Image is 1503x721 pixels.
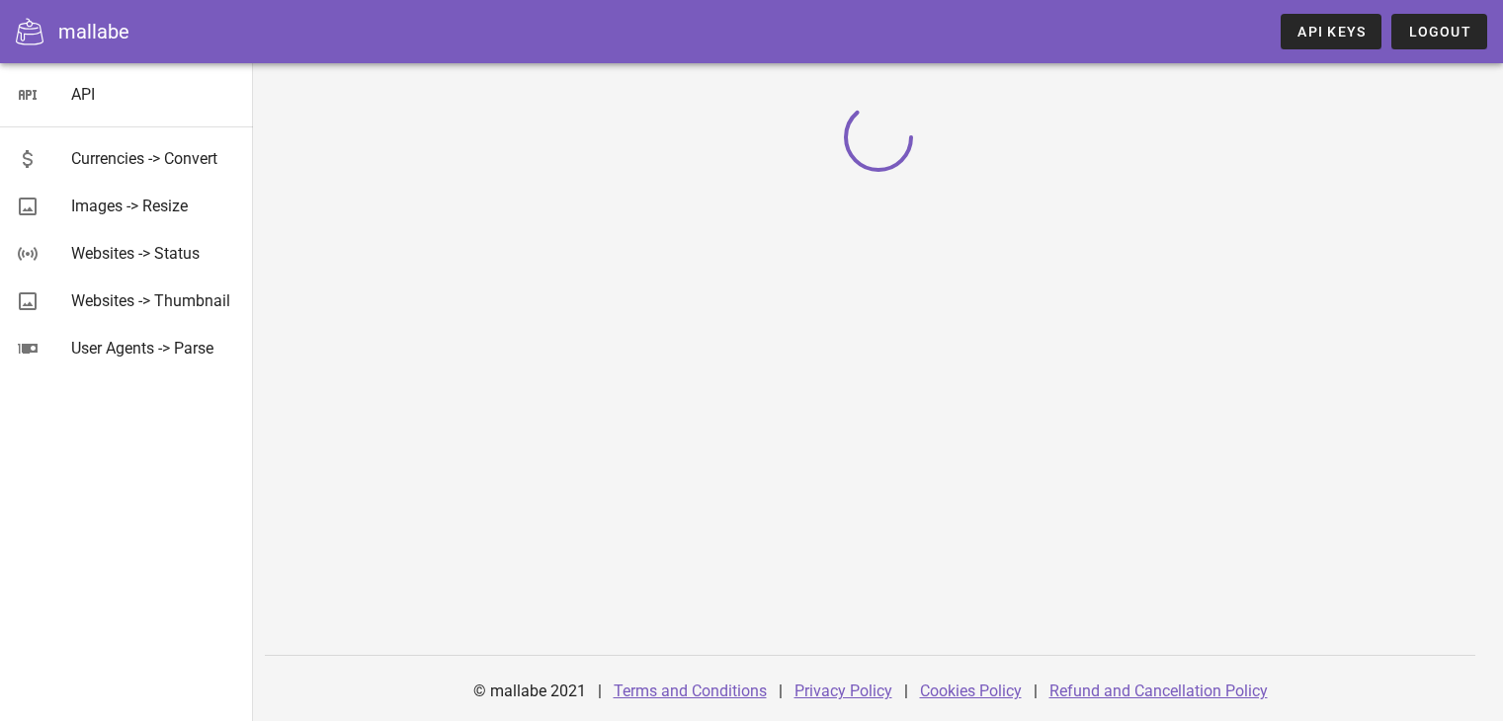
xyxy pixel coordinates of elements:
a: Privacy Policy [794,681,892,700]
div: | [779,668,783,715]
a: Cookies Policy [920,681,1022,700]
div: Currencies -> Convert [71,149,237,168]
div: Websites -> Thumbnail [71,291,237,310]
div: Websites -> Status [71,244,237,263]
div: | [904,668,908,715]
div: © mallabe 2021 [461,668,598,715]
div: | [1034,668,1038,715]
button: Logout [1391,14,1487,49]
a: API Keys [1281,14,1381,49]
div: API [71,85,237,104]
div: | [598,668,602,715]
a: Terms and Conditions [614,681,767,700]
a: Refund and Cancellation Policy [1049,681,1268,700]
div: User Agents -> Parse [71,339,237,358]
span: Logout [1407,24,1471,40]
span: API Keys [1296,24,1366,40]
div: mallabe [58,17,129,46]
div: Images -> Resize [71,197,237,215]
